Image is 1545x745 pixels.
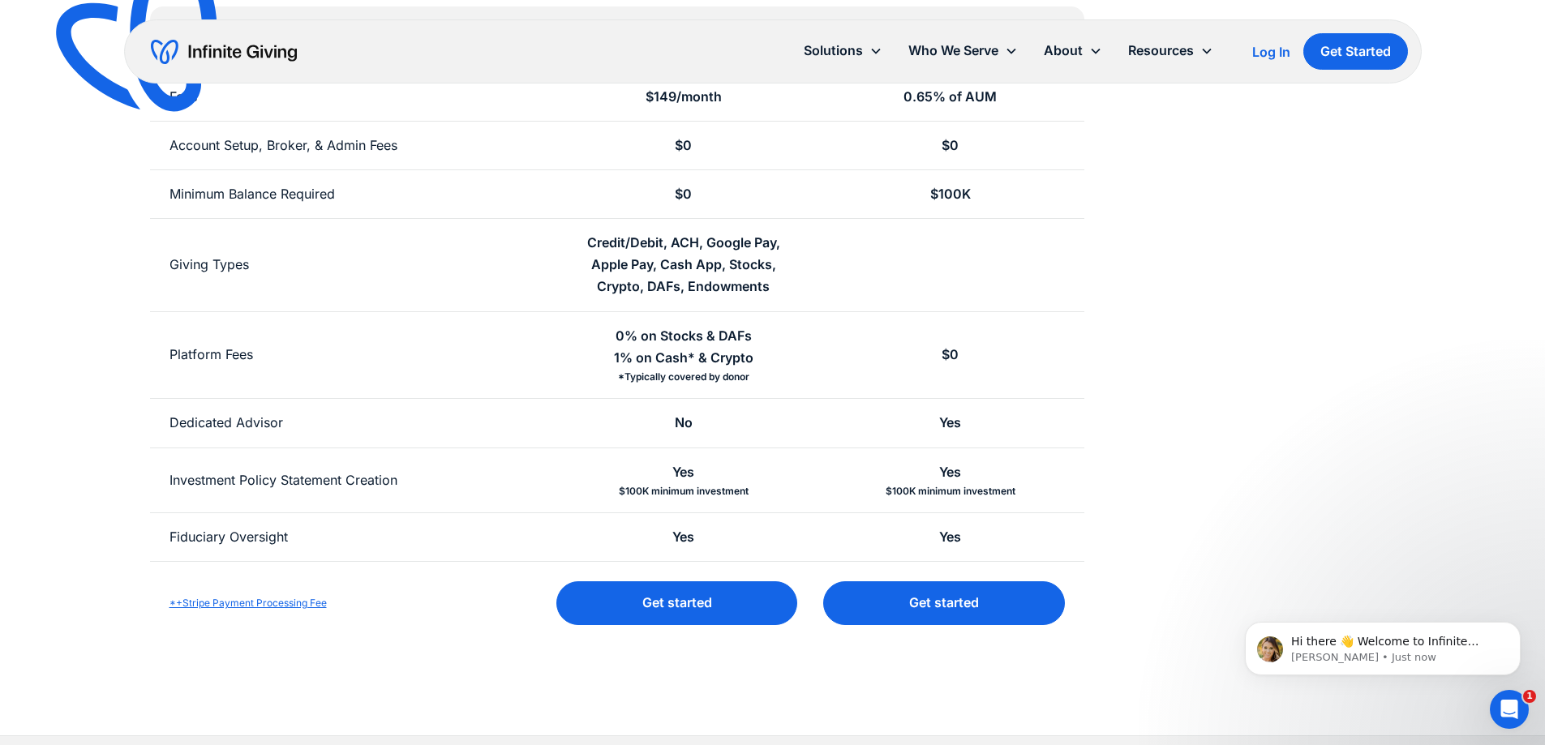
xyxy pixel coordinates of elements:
div: About [1031,33,1115,68]
div: Solutions [791,33,895,68]
a: *+Stripe Payment Processing Fee [170,597,327,609]
div: 0.65% of AUM [903,86,997,108]
div: Yes [939,412,961,434]
div: Giving Types [170,254,249,276]
div: $0 [675,135,692,156]
div: $100K [930,183,971,205]
span: 1 [1523,690,1536,703]
div: *Typically covered by donor [618,369,749,385]
a: Log In [1252,42,1290,62]
div: $149/month [646,86,722,108]
div: Who We Serve [908,40,998,62]
div: $100K minimum investment [886,483,1015,499]
div: About [1044,40,1083,62]
a: Get started [556,581,797,624]
a: Get started [823,581,1064,624]
div: Resources [1128,40,1194,62]
a: Get Started [1303,33,1408,70]
iframe: Intercom live chat [1490,690,1529,729]
div: Resources [1115,33,1226,68]
div: Log In [1252,45,1290,58]
div: Yes [939,526,961,548]
div: Yes [672,461,694,483]
div: Account Setup, Broker, & Admin Fees [170,135,397,156]
div: Yes [672,526,694,548]
iframe: Intercom notifications message [1221,588,1545,701]
div: $0 [942,344,959,366]
div: Solutions [804,40,863,62]
div: Credit/Debit, ACH, Google Pay, Apple Pay, Cash App, Stocks, Crypto, DAFs, Endowments [569,232,797,298]
div: No [675,412,693,434]
div: $0 [675,183,692,205]
div: $100K minimum investment [619,483,749,499]
div: $0 [942,135,959,156]
div: Platform Fees [170,344,253,366]
div: 0% on Stocks & DAFs 1% on Cash* & Crypto [614,325,753,369]
a: home [151,39,297,65]
div: Dedicated Advisor [170,412,283,434]
div: Investment Policy Statement Creation [170,469,397,491]
div: Minimum Balance Required [170,183,335,205]
div: Who We Serve [895,33,1031,68]
div: Yes [939,461,961,483]
div: Fiduciary Oversight [170,526,288,548]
